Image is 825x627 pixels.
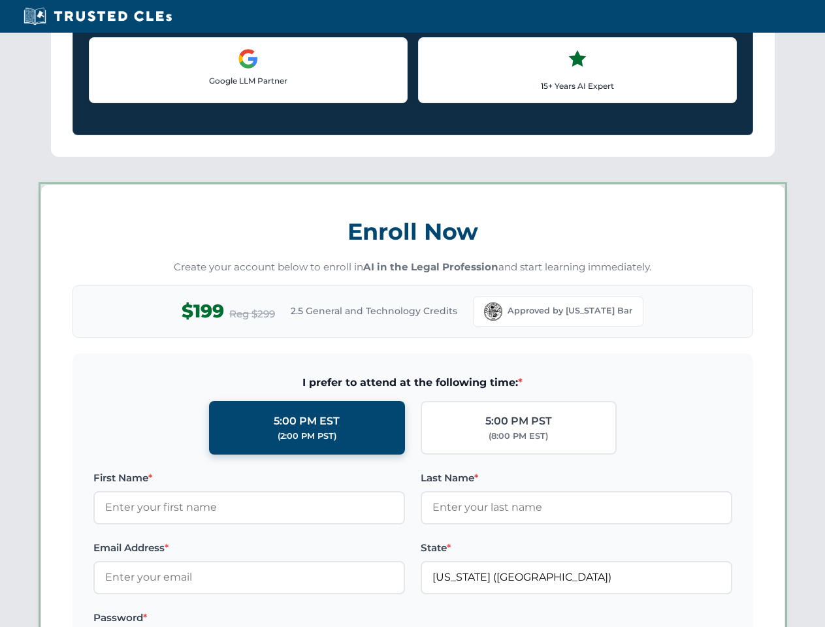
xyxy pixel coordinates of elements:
p: Create your account below to enroll in and start learning immediately. [73,260,753,275]
div: (2:00 PM PST) [278,430,336,443]
span: Approved by [US_STATE] Bar [508,304,632,317]
input: Enter your first name [93,491,405,524]
input: Enter your email [93,561,405,594]
div: (8:00 PM EST) [489,430,548,443]
label: Last Name [421,470,732,486]
label: First Name [93,470,405,486]
img: Trusted CLEs [20,7,176,26]
label: Password [93,610,405,626]
label: Email Address [93,540,405,556]
span: $199 [182,297,224,326]
strong: AI in the Legal Profession [363,261,498,273]
span: 2.5 General and Technology Credits [291,304,457,318]
h3: Enroll Now [73,211,753,252]
img: Google [238,48,259,69]
p: 15+ Years AI Expert [429,80,726,92]
input: Florida (FL) [421,561,732,594]
div: 5:00 PM PST [485,413,552,430]
span: I prefer to attend at the following time: [93,374,732,391]
label: State [421,540,732,556]
div: 5:00 PM EST [274,413,340,430]
input: Enter your last name [421,491,732,524]
span: Reg $299 [229,306,275,322]
p: Google LLM Partner [100,74,396,87]
img: Florida Bar [484,302,502,321]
